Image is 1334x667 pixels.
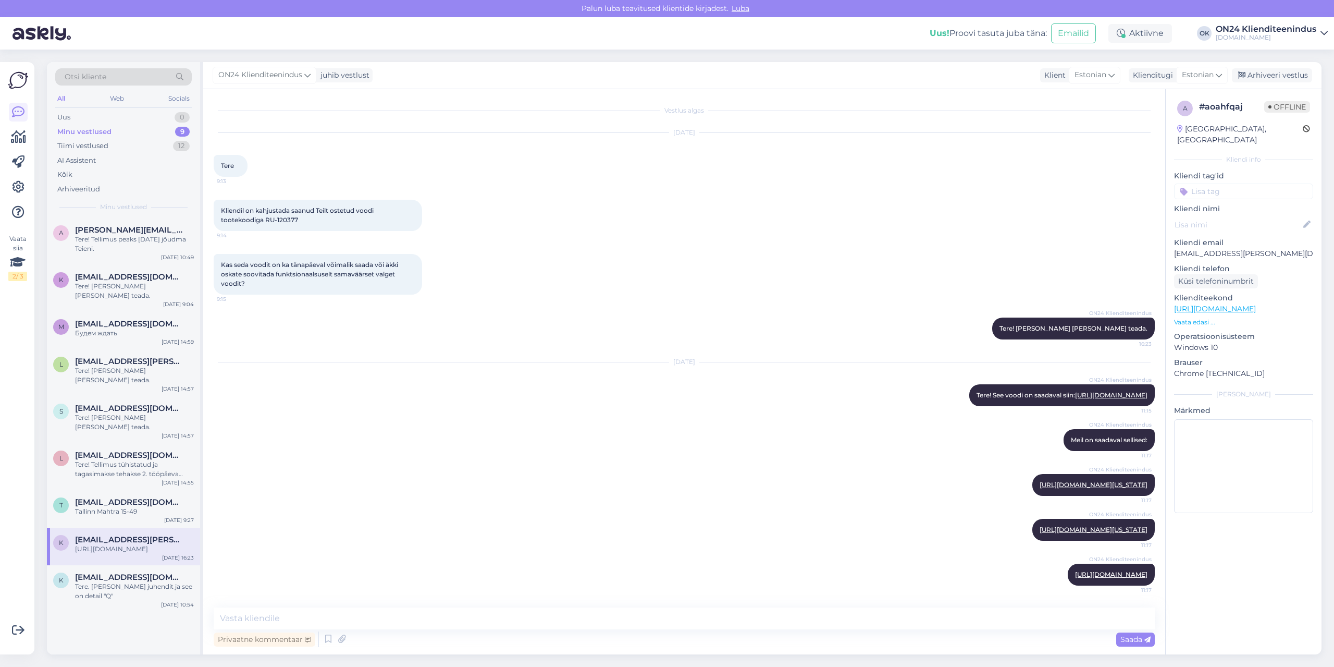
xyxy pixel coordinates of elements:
span: l [59,360,63,368]
span: liisi.angelika.kersten@gmail.com [75,357,183,366]
button: Emailid [1051,23,1096,43]
span: t [59,501,63,509]
p: Kliendi email [1174,237,1313,248]
div: [DOMAIN_NAME] [1216,33,1316,42]
input: Lisa nimi [1175,219,1301,231]
div: [DATE] 14:55 [162,479,194,487]
span: m [58,323,64,331]
span: k [59,276,64,284]
span: Saada [1120,635,1151,644]
span: kiffu65@gmail.com [75,573,183,582]
div: All [55,92,67,105]
div: Uus [57,112,70,123]
p: Kliendi tag'id [1174,171,1313,181]
span: andreanis@hotmail.com [75,225,183,235]
span: a [1183,104,1188,112]
div: AI Assistent [57,155,96,166]
div: Klienditugi [1129,70,1173,81]
span: Otsi kliente [65,71,106,82]
span: mariaborissova2@gmail.com [75,319,183,329]
span: s [59,407,63,415]
p: Kliendi nimi [1174,203,1313,214]
div: Tere! [PERSON_NAME] [PERSON_NAME] teada. [75,366,194,385]
a: [URL][DOMAIN_NAME][US_STATE] [1040,481,1147,489]
div: Tere. [PERSON_NAME] juhendit ja see on detail "Q" [75,582,194,601]
span: ON24 Klienditeenindus [1089,421,1152,429]
div: Tere! [PERSON_NAME] [PERSON_NAME] teada. [75,413,194,432]
div: 12 [173,141,190,151]
div: 2 / 3 [8,272,27,281]
div: [PERSON_NAME] [1174,390,1313,399]
span: Tere [221,162,234,169]
div: Kliendi info [1174,155,1313,164]
div: # aoahfqaj [1199,101,1264,113]
div: Web [108,92,126,105]
div: Tere! [PERSON_NAME] [PERSON_NAME] teada. [75,282,194,300]
span: 9:15 [217,295,256,303]
div: [DATE] 9:27 [164,516,194,524]
div: 9 [175,127,190,137]
div: [DATE] [214,128,1155,137]
p: Märkmed [1174,405,1313,416]
span: ON24 Klienditeenindus [1089,376,1152,384]
div: Arhiveeritud [57,184,100,195]
img: Askly Logo [8,70,28,90]
div: OK [1197,26,1212,41]
span: ON24 Klienditeenindus [1089,466,1152,474]
span: ON24 Klienditeenindus [1089,555,1152,563]
span: ON24 Klienditeenindus [1089,309,1152,317]
div: Klient [1040,70,1066,81]
p: Kliendi telefon [1174,263,1313,274]
p: Vaata edasi ... [1174,318,1313,327]
div: 0 [175,112,190,123]
div: Tere! Tellimus tühistatud ja tagasimakse tehakse 2. tööpäeva jooksul. [75,460,194,479]
a: [URL][DOMAIN_NAME][US_STATE] [1040,526,1147,533]
span: Minu vestlused [100,202,147,212]
div: [URL][DOMAIN_NAME] [75,544,194,554]
span: 11:17 [1113,452,1152,459]
div: ON24 Klienditeenindus [1216,25,1316,33]
div: Privaatne kommentaar [214,633,315,647]
div: Vestlus algas [214,106,1155,115]
div: Tere! Tellimus peaks [DATE] jõudma Teieni. [75,235,194,253]
span: Luba [728,4,752,13]
span: l [59,454,63,462]
span: 11:15 [1113,407,1152,415]
p: [EMAIL_ADDRESS][PERSON_NAME][DOMAIN_NAME] [1174,248,1313,259]
div: [DATE] 10:49 [161,253,194,261]
div: [DATE] 14:57 [162,432,194,440]
div: [DATE] 10:54 [161,601,194,609]
span: 9:14 [217,232,256,239]
span: Tere! See voodi on saadaval siin: [977,391,1147,399]
span: 11:17 [1113,586,1152,594]
a: [URL][DOMAIN_NAME] [1075,571,1147,578]
a: [URL][DOMAIN_NAME] [1174,304,1256,313]
span: Offline [1264,101,1310,113]
span: a [59,229,64,237]
p: Operatsioonisüsteem [1174,331,1313,342]
span: k [59,539,64,547]
span: tanrud@mail.ru [75,498,183,507]
span: levmat@gmail.com [75,451,183,460]
span: Estonian [1074,69,1106,81]
a: [URL][DOMAIN_NAME] [1075,391,1147,399]
div: Будем ждать [75,329,194,338]
b: Uus! [930,28,949,38]
div: [GEOGRAPHIC_DATA], [GEOGRAPHIC_DATA] [1177,124,1303,145]
div: Arhiveeri vestlus [1232,68,1312,82]
p: Klienditeekond [1174,293,1313,304]
div: Küsi telefoninumbrit [1174,274,1258,288]
div: Aktiivne [1108,24,1172,43]
span: k [59,576,64,584]
span: Kas seda voodit on ka tänapäeval võimalik saada või äkki oskate soovitada funktsionaalsuselt sama... [221,261,400,287]
div: Minu vestlused [57,127,112,137]
div: [DATE] 9:04 [163,300,194,308]
div: Socials [166,92,192,105]
p: Brauser [1174,357,1313,368]
span: Meil on saadaval sellised: [1071,436,1147,444]
div: [DATE] 16:23 [162,554,194,562]
span: 11:17 [1113,496,1152,504]
input: Lisa tag [1174,184,1313,199]
span: kairitamm7@gmail.com [75,272,183,282]
span: ON24 Klienditeenindus [218,69,302,81]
